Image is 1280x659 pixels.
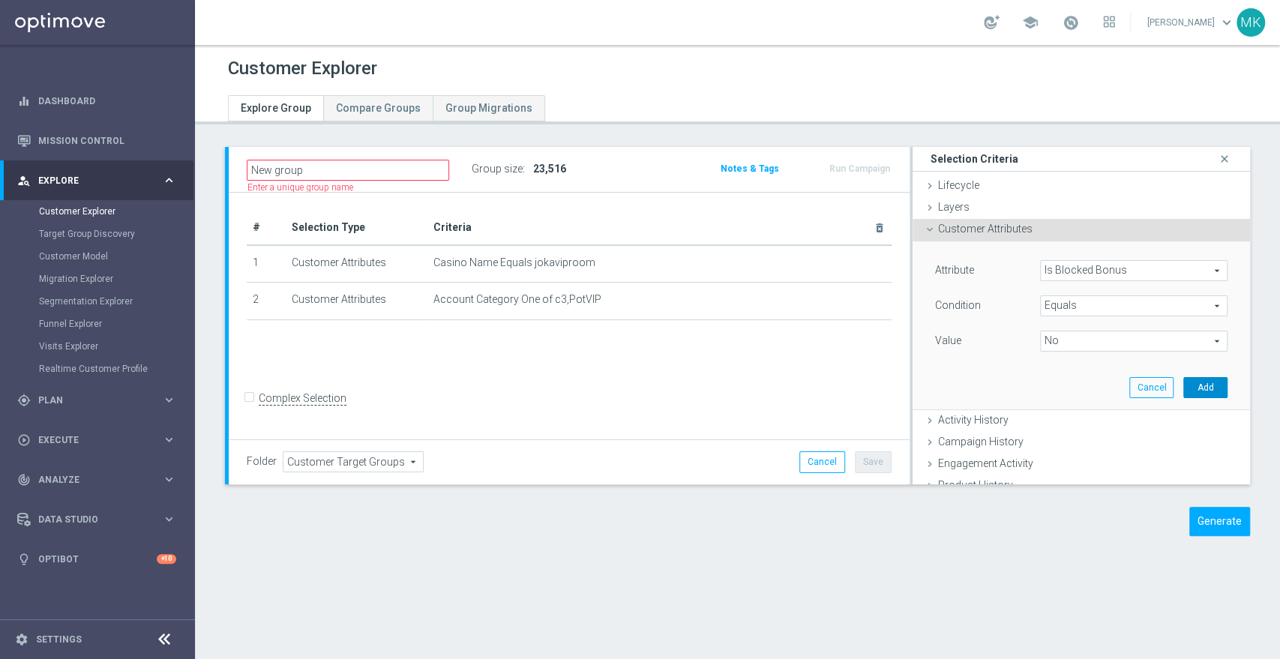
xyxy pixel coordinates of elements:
[935,334,961,347] label: Value
[162,173,176,187] i: keyboard_arrow_right
[39,200,193,223] div: Customer Explorer
[719,160,781,177] button: Notes & Tags
[16,175,177,187] button: person_search Explore keyboard_arrow_right
[16,514,177,526] button: Data Studio keyboard_arrow_right
[247,160,449,181] input: Enter a name for this target group
[16,95,177,107] button: equalizer Dashboard
[39,363,156,375] a: Realtime Customer Profile
[39,245,193,268] div: Customer Model
[38,475,162,484] span: Analyze
[16,474,177,486] button: track_changes Analyze keyboard_arrow_right
[433,293,601,306] span: Account Category One of c3,PotVIP
[247,283,286,320] td: 2
[938,414,1009,426] span: Activity History
[1217,149,1232,169] i: close
[286,211,427,245] th: Selection Type
[16,553,177,565] button: lightbulb Optibot +10
[874,222,886,234] i: delete_forever
[938,436,1024,448] span: Campaign History
[938,179,979,191] span: Lifecycle
[17,473,31,487] i: track_changes
[17,513,162,526] div: Data Studio
[433,256,595,269] span: Casino Name Equals jokaviproom
[472,163,523,175] label: Group size
[39,205,156,217] a: Customer Explorer
[17,553,31,566] i: lightbulb
[16,135,177,147] button: Mission Control
[1189,507,1250,536] button: Generate
[39,335,193,358] div: Visits Explorer
[38,121,176,160] a: Mission Control
[17,433,31,447] i: play_circle_outline
[38,81,176,121] a: Dashboard
[935,299,981,311] lable: Condition
[162,393,176,407] i: keyboard_arrow_right
[17,473,162,487] div: Analyze
[17,174,162,187] div: Explore
[39,223,193,245] div: Target Group Discovery
[799,451,845,472] button: Cancel
[38,436,162,445] span: Execute
[523,163,525,175] label: :
[17,121,176,160] div: Mission Control
[38,176,162,185] span: Explore
[38,539,157,579] a: Optibot
[533,163,566,175] span: 23,516
[39,228,156,240] a: Target Group Discovery
[157,554,176,564] div: +10
[15,633,28,646] i: settings
[39,273,156,285] a: Migration Explorer
[39,290,193,313] div: Segmentation Explorer
[36,635,82,644] a: Settings
[17,174,31,187] i: person_search
[17,81,176,121] div: Dashboard
[1219,14,1235,31] span: keyboard_arrow_down
[16,434,177,446] button: play_circle_outline Execute keyboard_arrow_right
[247,245,286,283] td: 1
[247,211,286,245] th: #
[228,95,545,121] ul: Tabs
[39,340,156,352] a: Visits Explorer
[259,391,346,406] label: Complex Selection
[935,264,974,276] lable: Attribute
[1183,377,1228,398] button: Add
[39,318,156,330] a: Funnel Explorer
[39,268,193,290] div: Migration Explorer
[39,250,156,262] a: Customer Model
[17,539,176,579] div: Optibot
[855,451,892,472] button: Save
[17,394,162,407] div: Plan
[38,396,162,405] span: Plan
[162,433,176,447] i: keyboard_arrow_right
[17,433,162,447] div: Execute
[938,457,1033,469] span: Engagement Activity
[162,472,176,487] i: keyboard_arrow_right
[39,295,156,307] a: Segmentation Explorer
[445,102,532,114] span: Group Migrations
[247,181,353,194] label: Enter a unique group name
[17,394,31,407] i: gps_fixed
[938,479,1013,491] span: Product History
[433,221,472,233] span: Criteria
[228,58,377,79] h1: Customer Explorer
[162,512,176,526] i: keyboard_arrow_right
[38,515,162,524] span: Data Studio
[17,94,31,108] i: equalizer
[1022,14,1039,31] span: school
[286,245,427,283] td: Customer Attributes
[1146,11,1237,34] a: [PERSON_NAME]keyboard_arrow_down
[286,283,427,320] td: Customer Attributes
[39,358,193,380] div: Realtime Customer Profile
[938,223,1033,235] span: Customer Attributes
[336,102,421,114] span: Compare Groups
[931,152,1018,166] h3: Selection Criteria
[16,394,177,406] button: gps_fixed Plan keyboard_arrow_right
[39,313,193,335] div: Funnel Explorer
